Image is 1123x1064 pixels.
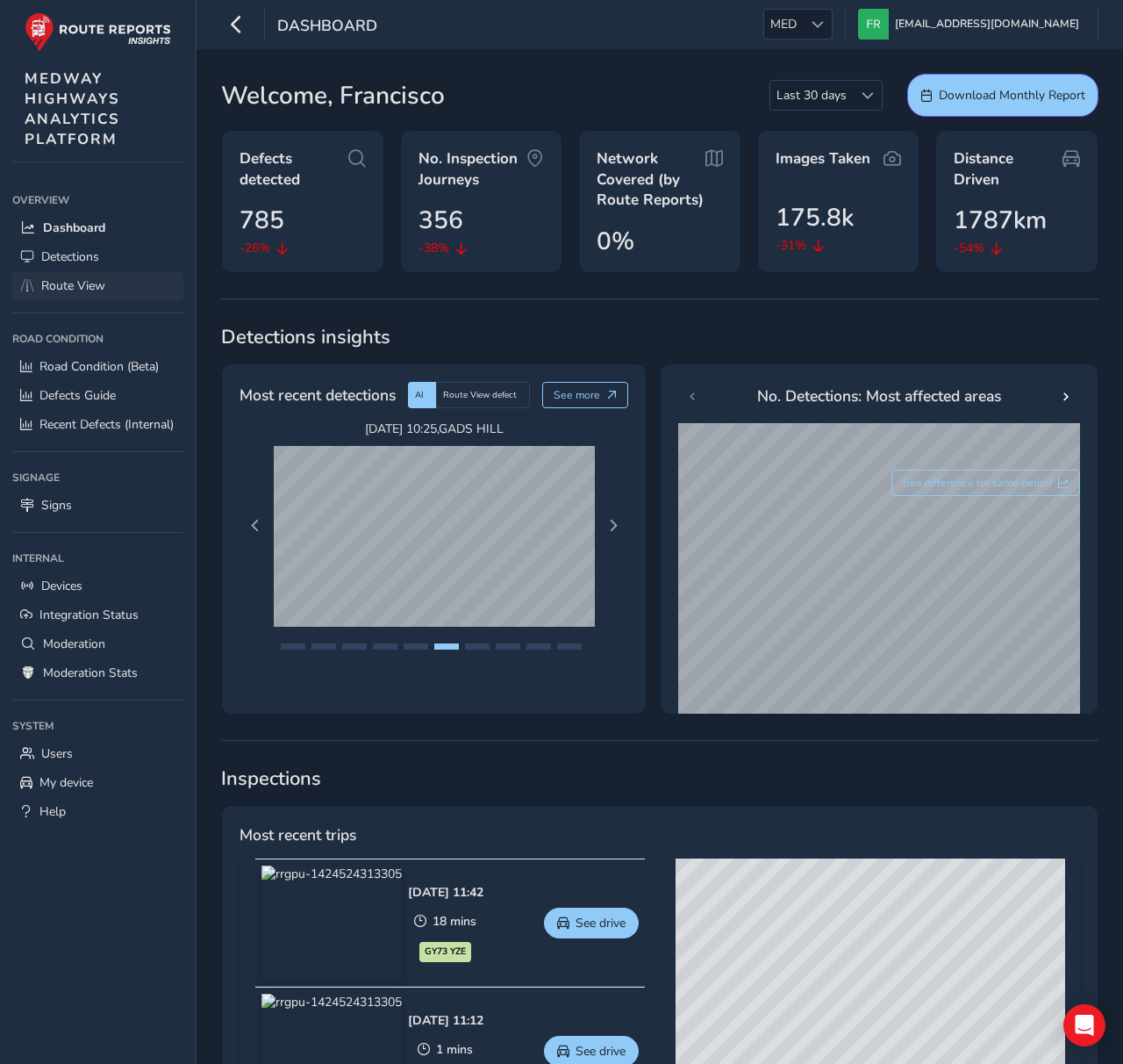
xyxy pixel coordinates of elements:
[597,223,634,260] span: 0%
[1063,1004,1105,1046] div: Open Intercom Messenger
[496,643,520,650] button: Page 8
[12,713,183,739] div: System
[221,324,1098,350] span: Detections insights
[43,665,138,681] span: Moderation Stats
[277,15,377,40] span: Dashboard
[373,643,397,650] button: Page 4
[903,476,1052,490] span: See difference for same period
[858,9,1085,40] button: [EMAIL_ADDRESS][DOMAIN_NAME]
[12,739,183,768] a: Users
[858,9,889,40] img: diamond-layout
[43,219,105,236] span: Dashboard
[576,915,626,931] span: See drive
[41,497,72,514] span: Signs
[221,766,1098,792] span: Inspections
[12,491,183,520] a: Signs
[41,248,99,265] span: Detections
[954,202,1047,239] span: 1787km
[240,239,270,257] span: -26%
[240,384,396,406] span: Most recent detections
[41,578,82,594] span: Devices
[12,242,183,271] a: Detections
[12,213,183,242] a: Dashboard
[39,358,159,375] span: Road Condition (Beta)
[12,352,183,381] a: Road Condition (Beta)
[342,643,367,650] button: Page 3
[240,148,348,190] span: Defects detected
[576,1043,626,1060] span: See drive
[12,464,183,491] div: Signage
[240,823,356,846] span: Most recent trips
[404,643,428,650] button: Page 5
[443,389,517,401] span: Route View defect
[418,202,463,239] span: 356
[12,545,183,572] div: Internal
[39,416,174,433] span: Recent Defects (Internal)
[12,326,183,352] div: Road Condition
[12,629,183,658] a: Moderation
[261,866,402,980] img: rrgpu-1424524313305
[776,148,870,169] span: Images Taken
[425,945,466,959] span: GY73 YZE
[221,77,445,114] span: Welcome, Francisco
[764,10,803,39] span: MED
[542,382,629,408] button: See more
[25,68,120,149] span: MEDWAY HIGHWAYS ANALYTICS PLATFORM
[274,421,595,437] span: [DATE] 10:25 , GADS HILL
[436,1041,473,1058] span: 1 mins
[436,382,530,408] div: Route View defect
[907,74,1098,117] button: Download Monthly Report
[281,643,305,650] button: Page 1
[770,81,853,110] span: Last 30 days
[12,572,183,600] a: Devices
[544,908,639,938] button: See drive
[41,745,73,762] span: Users
[12,410,183,439] a: Recent Defects (Internal)
[776,236,806,255] span: -31%
[43,636,105,652] span: Moderation
[415,389,424,401] span: AI
[597,148,705,211] span: Network Covered (by Route Reports)
[39,607,139,623] span: Integration Status
[39,803,66,820] span: Help
[12,187,183,213] div: Overview
[776,199,854,236] span: 175.8k
[939,87,1085,104] span: Download Monthly Report
[891,470,1081,496] button: See difference for same period
[434,643,459,650] button: Page 6
[243,514,268,538] button: Previous Page
[12,381,183,410] a: Defects Guide
[41,277,105,294] span: Route View
[954,148,1062,190] span: Distance Driven
[12,658,183,687] a: Moderation Stats
[557,643,582,650] button: Page 10
[895,9,1079,40] span: [EMAIL_ADDRESS][DOMAIN_NAME]
[12,271,183,300] a: Route View
[465,643,490,650] button: Page 7
[418,239,449,257] span: -38%
[12,797,183,826] a: Help
[954,239,984,257] span: -54%
[408,1012,483,1029] div: [DATE] 11:12
[408,884,483,901] div: [DATE] 11:42
[25,12,171,52] img: rr logo
[12,600,183,629] a: Integration Status
[554,388,600,402] span: See more
[311,643,336,650] button: Page 2
[12,768,183,797] a: My device
[39,387,116,404] span: Defects Guide
[418,148,527,190] span: No. Inspection Journeys
[433,913,476,930] span: 18 mins
[601,514,626,538] button: Next Page
[757,385,1001,407] span: No. Detections: Most affected areas
[408,382,436,408] div: AI
[526,643,551,650] button: Page 9
[39,774,93,791] span: My device
[240,202,284,239] span: 785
